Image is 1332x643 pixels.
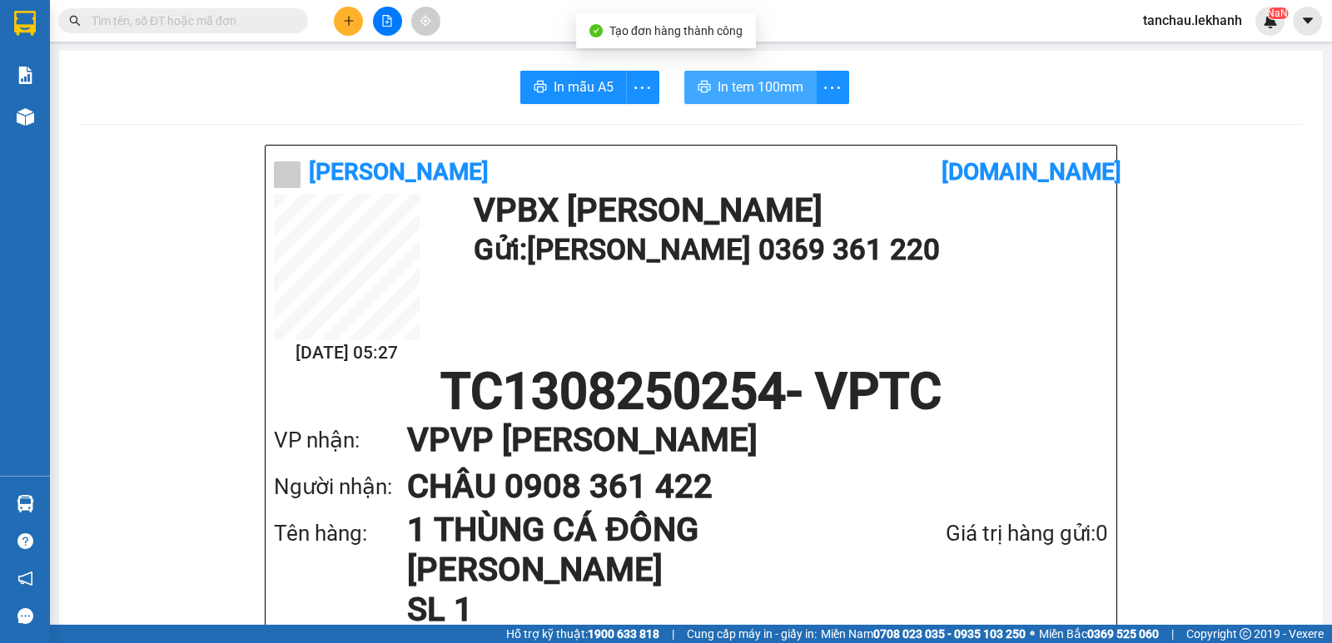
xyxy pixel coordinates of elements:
span: Miền Nam [821,625,1026,643]
button: printerIn mẫu A5 [520,71,627,104]
span: In tem 100mm [718,77,803,97]
span: question-circle [17,533,33,549]
span: plus [343,15,355,27]
span: printer [698,80,711,96]
span: Hỗ trợ kỹ thuật: [506,625,659,643]
div: Giá trị hàng gửi: 0 [857,517,1108,551]
strong: 0708 023 035 - 0935 103 250 [873,627,1026,641]
span: more [817,77,848,98]
span: Miền Bắc [1039,625,1159,643]
strong: 1900 633 818 [588,627,659,641]
button: plus [334,7,363,36]
strong: 0369 525 060 [1087,627,1159,641]
span: aim [420,15,431,27]
span: | [672,625,674,643]
span: ⚪️ [1030,631,1035,637]
button: caret-down [1293,7,1322,36]
span: check-circle [589,24,603,37]
span: file-add [381,15,393,27]
h1: VP VP [PERSON_NAME] [407,417,1075,463]
span: | [1171,625,1174,643]
div: VP nhận: [274,423,407,458]
sup: NaN [1267,7,1288,19]
img: warehouse-icon [17,495,34,512]
div: Tên hàng: [274,517,407,551]
h1: 1 THÙNG CÁ ĐÔNG [PERSON_NAME] [407,510,857,590]
h1: TC1308250254 - VPTC [274,367,1108,417]
button: more [626,71,659,104]
img: solution-icon [17,67,34,84]
div: Người nhận: [274,470,407,504]
span: Tạo đơn hàng thành công [609,24,743,37]
span: more [627,77,659,98]
img: logo-vxr [14,11,36,36]
h1: Gửi: [PERSON_NAME] 0369 361 220 [474,227,1100,273]
input: Tìm tên, số ĐT hoặc mã đơn [92,12,288,30]
span: notification [17,571,33,586]
button: more [816,71,849,104]
h2: [DATE] 05:27 [274,339,420,367]
span: In mẫu A5 [554,77,614,97]
b: [PERSON_NAME] [309,158,489,185]
span: caret-down [1300,13,1315,28]
h1: VP BX [PERSON_NAME] [474,194,1100,227]
button: aim [411,7,440,36]
img: icon-new-feature [1263,13,1278,28]
strong: BIÊN NHẬN GIAO KHÁCH [13,16,143,59]
img: warehouse-icon [17,108,34,126]
span: copyright [1240,628,1251,640]
span: search [69,15,81,27]
span: message [17,608,33,624]
h1: CHÂU 0908 361 422 [407,463,1075,510]
span: tanchau.lekhanh [1130,10,1255,31]
span: printer [534,80,547,96]
h1: SL 1 [407,590,857,630]
span: Cung cấp máy in - giấy in: [687,625,817,643]
button: printerIn tem 100mm [684,71,817,104]
b: [DOMAIN_NAME] [942,158,1121,185]
button: file-add [373,7,402,36]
